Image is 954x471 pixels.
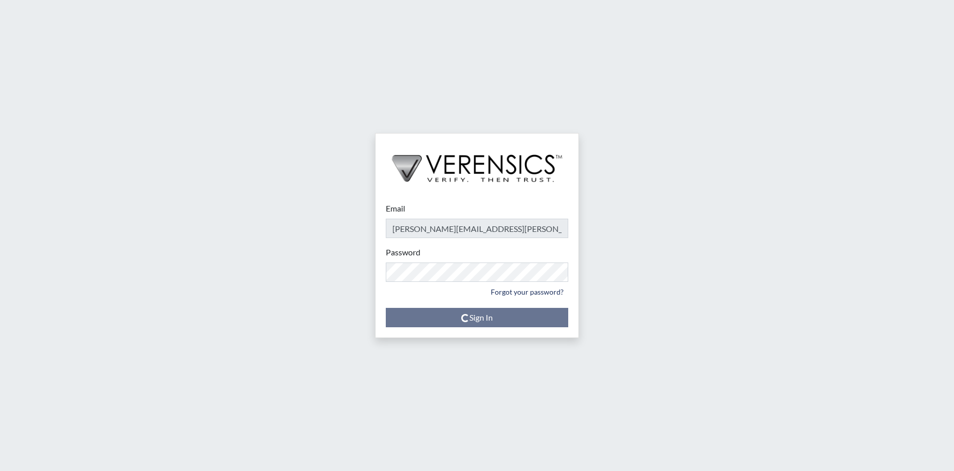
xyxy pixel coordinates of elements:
a: Forgot your password? [486,284,568,300]
label: Password [386,246,420,258]
button: Sign In [386,308,568,327]
input: Email [386,219,568,238]
img: logo-wide-black.2aad4157.png [376,134,578,193]
label: Email [386,202,405,215]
